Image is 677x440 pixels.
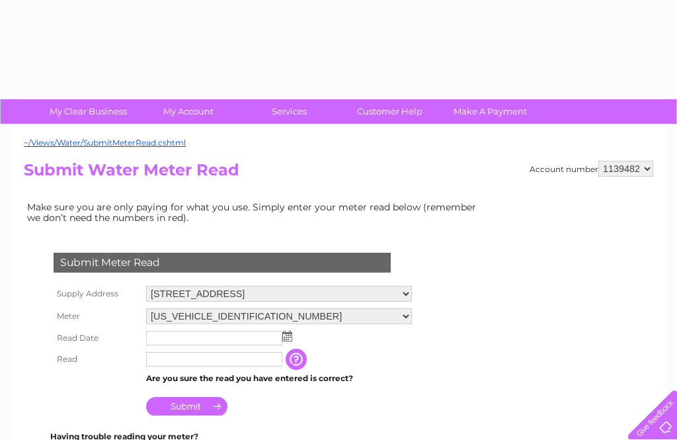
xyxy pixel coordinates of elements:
img: ... [282,331,292,341]
input: Submit [146,397,227,416]
th: Read Date [50,328,143,349]
td: Make sure you are only paying for what you use. Simply enter your meter read below (remember we d... [24,198,487,226]
a: ~/Views/Water/SubmitMeterRead.cshtml [24,138,186,148]
a: My Clear Business [34,99,143,124]
th: Supply Address [50,283,143,305]
input: Information [286,349,309,370]
a: Services [235,99,344,124]
a: My Account [134,99,243,124]
div: Account number [530,161,653,177]
td: Are you sure the read you have entered is correct? [143,370,415,387]
h2: Submit Water Meter Read [24,161,653,186]
a: Customer Help [335,99,444,124]
th: Read [50,349,143,370]
a: Make A Payment [436,99,545,124]
div: Submit Meter Read [54,253,391,273]
th: Meter [50,305,143,328]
